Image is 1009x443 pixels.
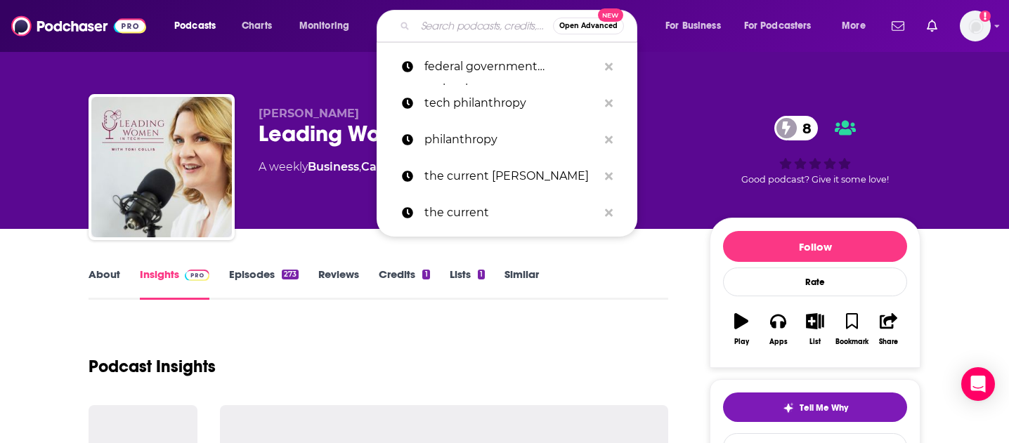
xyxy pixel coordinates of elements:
[379,267,429,300] a: Credits1
[377,121,637,158] a: philanthropy
[505,267,539,300] a: Similar
[89,356,216,377] h1: Podcast Insights
[886,14,910,38] a: Show notifications dropdown
[282,270,299,279] div: 273
[559,22,618,29] span: Open Advanced
[735,15,832,37] button: open menu
[871,304,907,355] button: Share
[422,270,429,279] div: 1
[734,338,749,346] div: Play
[760,304,796,355] button: Apps
[174,16,216,36] span: Podcasts
[774,116,819,140] a: 8
[710,107,920,194] div: 8Good podcast? Give it some love!
[164,15,234,37] button: open menu
[797,304,833,355] button: List
[424,85,598,121] p: tech philanthropy
[744,16,812,36] span: For Podcasters
[424,48,598,85] p: federal government technology
[800,402,848,414] span: Tell Me Why
[665,16,721,36] span: For Business
[450,267,485,300] a: Lists1
[842,16,866,36] span: More
[140,267,209,300] a: InsightsPodchaser Pro
[424,121,598,158] p: philanthropy
[723,304,760,355] button: Play
[299,16,349,36] span: Monitoring
[960,11,991,41] img: User Profile
[318,267,359,300] a: Reviews
[377,85,637,121] a: tech philanthropy
[390,10,651,42] div: Search podcasts, credits, & more...
[229,267,299,300] a: Episodes273
[835,338,868,346] div: Bookmark
[259,107,359,120] span: [PERSON_NAME]
[377,158,637,194] a: the current [PERSON_NAME]
[832,15,883,37] button: open menu
[656,15,738,37] button: open menu
[723,267,907,296] div: Rate
[723,392,907,422] button: tell me why sparkleTell Me Why
[553,18,624,34] button: Open AdvancedNew
[788,116,819,140] span: 8
[833,304,870,355] button: Bookmark
[478,270,485,279] div: 1
[89,267,120,300] a: About
[377,48,637,85] a: federal government technology
[233,15,280,37] a: Charts
[11,13,146,39] img: Podchaser - Follow, Share and Rate Podcasts
[741,174,889,185] span: Good podcast? Give it some love!
[91,97,232,237] img: Leading Women in Tech Podcast
[259,159,552,176] div: A weekly podcast
[960,11,991,41] span: Logged in as KrishanaDavis
[359,160,361,173] span: ,
[424,158,598,194] p: the current jonathan roberts
[979,11,991,22] svg: Add a profile image
[308,160,359,173] a: Business
[424,194,598,231] p: the current
[361,160,406,173] a: Careers
[783,402,794,414] img: tell me why sparkle
[961,367,995,401] div: Open Intercom Messenger
[377,194,637,231] a: the current
[242,16,272,36] span: Charts
[921,14,943,38] a: Show notifications dropdown
[769,338,788,346] div: Apps
[185,270,209,281] img: Podchaser Pro
[809,338,821,346] div: List
[879,338,898,346] div: Share
[723,231,907,262] button: Follow
[960,11,991,41] button: Show profile menu
[415,15,553,37] input: Search podcasts, credits, & more...
[289,15,367,37] button: open menu
[598,8,623,22] span: New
